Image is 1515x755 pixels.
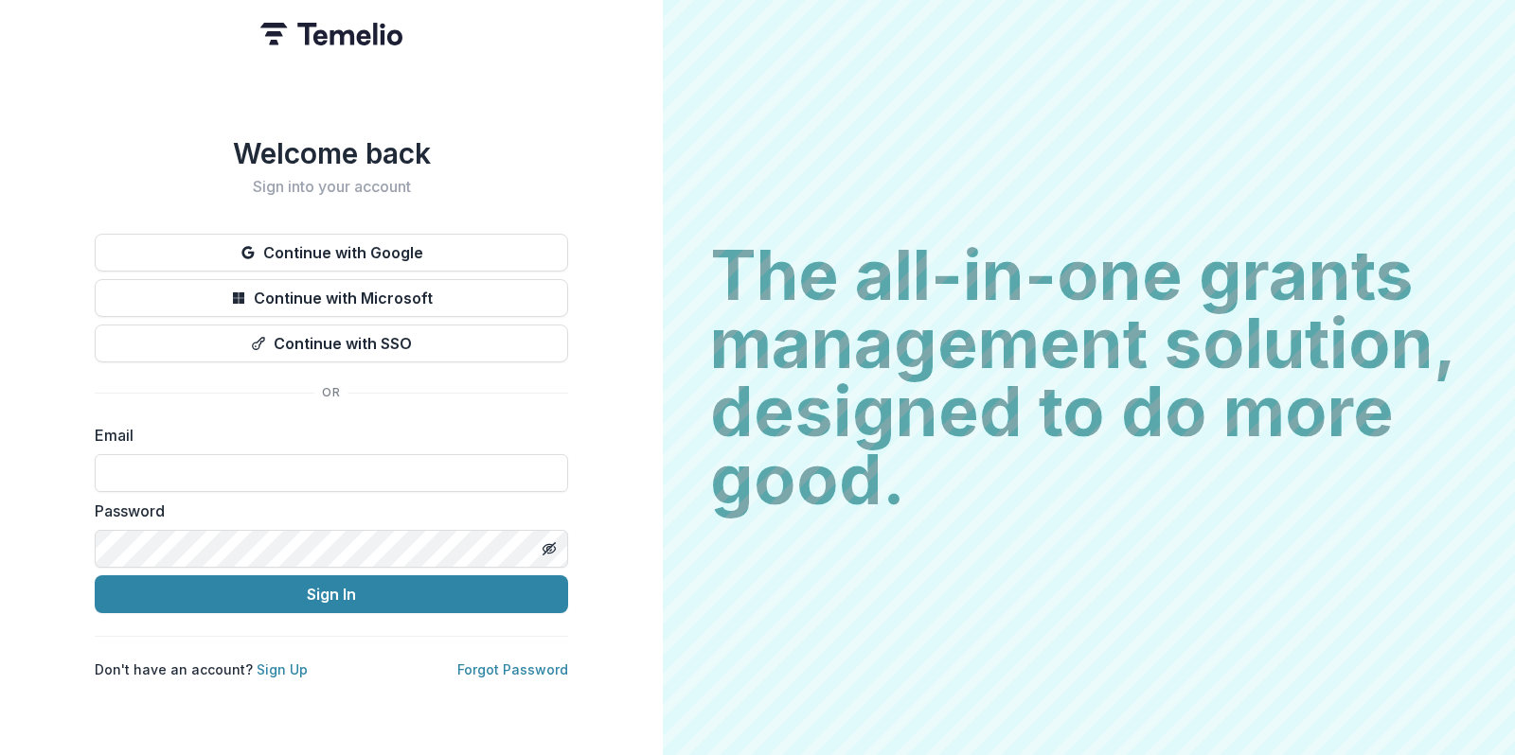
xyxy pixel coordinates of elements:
img: Temelio [260,23,402,45]
button: Continue with SSO [95,325,568,362]
button: Toggle password visibility [534,534,564,564]
h1: Welcome back [95,136,568,170]
button: Continue with Google [95,234,568,272]
h2: Sign into your account [95,178,568,196]
button: Continue with Microsoft [95,279,568,317]
a: Forgot Password [457,661,568,677]
button: Sign In [95,575,568,613]
p: Don't have an account? [95,659,308,679]
a: Sign Up [257,661,308,677]
label: Password [95,500,557,522]
label: Email [95,424,557,447]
